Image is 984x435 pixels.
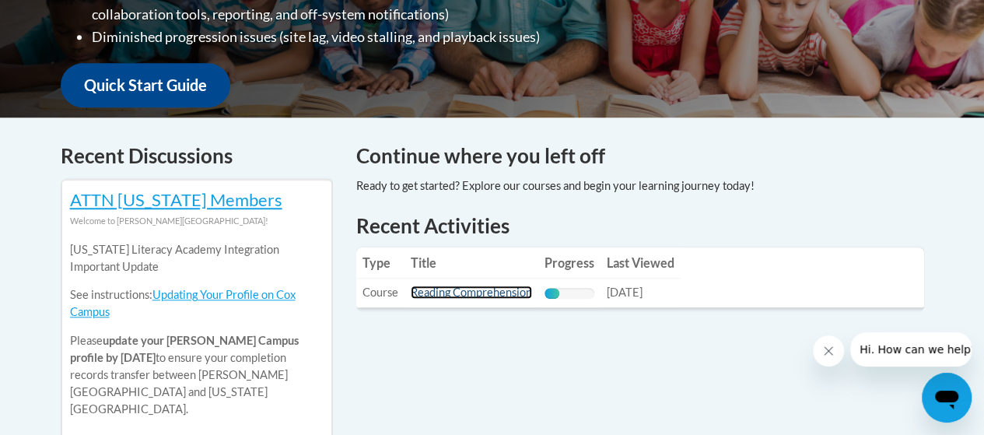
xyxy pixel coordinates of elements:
[70,334,299,364] b: update your [PERSON_NAME] Campus profile by [DATE]
[61,63,230,107] a: Quick Start Guide
[356,212,924,240] h1: Recent Activities
[356,247,404,279] th: Type
[362,286,398,299] span: Course
[70,288,296,318] a: Updating Your Profile on Cox Campus
[9,11,126,23] span: Hi. How can we help?
[70,212,324,230] div: Welcome to [PERSON_NAME][GEOGRAPHIC_DATA]!
[70,189,282,210] a: ATTN [US_STATE] Members
[601,247,681,279] th: Last Viewed
[607,286,643,299] span: [DATE]
[404,247,538,279] th: Title
[411,286,532,299] a: Reading Comprehension
[92,26,625,48] li: Diminished progression issues (site lag, video stalling, and playback issues)
[850,332,972,367] iframe: Message from company
[922,373,972,423] iframe: Button to launch messaging window
[538,247,601,279] th: Progress
[356,141,924,171] h4: Continue where you left off
[545,288,559,299] div: Progress, %
[70,286,324,321] p: See instructions:
[70,241,324,275] p: [US_STATE] Literacy Academy Integration Important Update
[61,141,333,171] h4: Recent Discussions
[70,230,324,430] div: Please to ensure your completion records transfer between [PERSON_NAME][GEOGRAPHIC_DATA] and [US_...
[813,335,844,367] iframe: Close message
